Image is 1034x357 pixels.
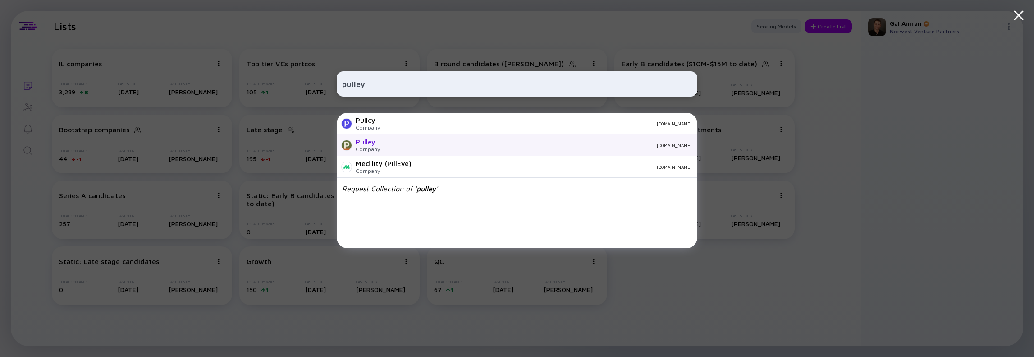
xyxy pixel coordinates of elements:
[356,167,412,174] div: Company
[387,143,692,148] div: [DOMAIN_NAME]
[356,124,380,131] div: Company
[416,185,436,193] span: pulley
[342,185,438,193] div: Request Collection of ' '
[356,116,380,124] div: Pulley
[356,138,380,146] div: Pulley
[387,121,692,126] div: [DOMAIN_NAME]
[419,164,692,170] div: [DOMAIN_NAME]
[342,76,692,92] input: Search Company or Investor...
[356,159,412,167] div: Medility (PillEye)
[356,146,380,153] div: Company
